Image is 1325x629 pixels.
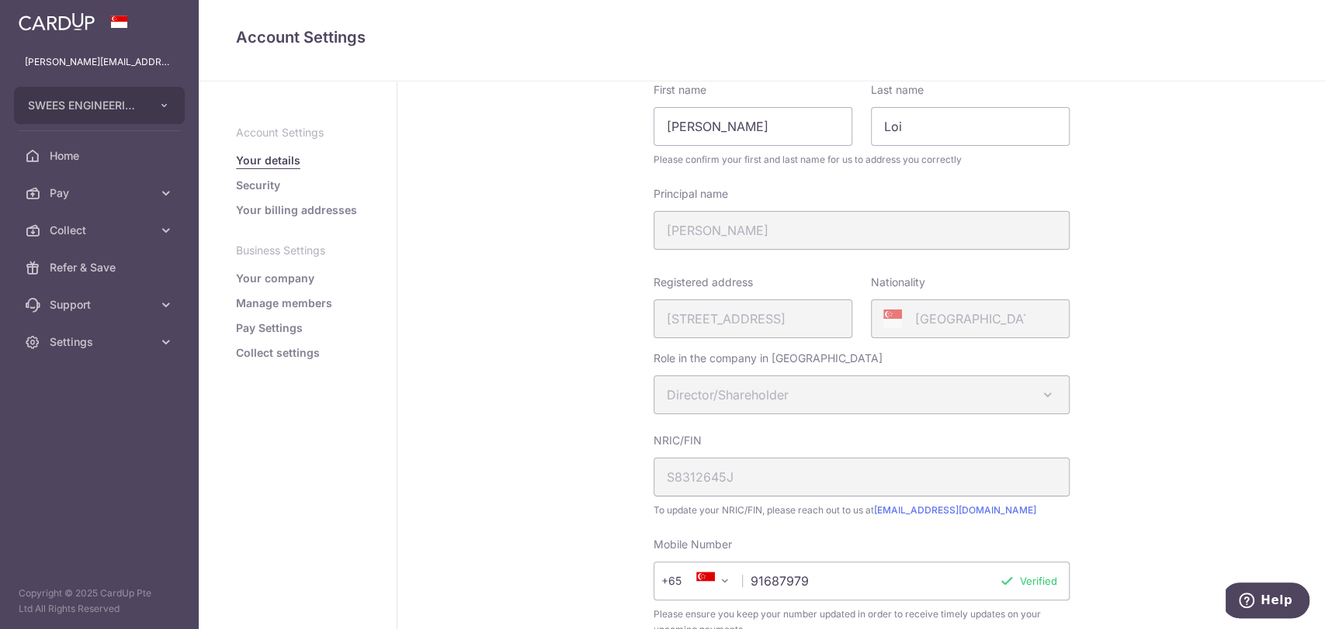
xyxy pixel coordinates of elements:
a: Manage members [236,295,332,311]
span: Please confirm your first and last name for us to address you correctly [654,152,1070,168]
label: First name [654,82,706,98]
span: SWEES ENGINEERING CO (PTE.) LTD. [28,98,143,113]
label: Principal name [654,186,728,202]
p: Business Settings [236,243,359,258]
span: Director/Shareholder [654,376,1069,413]
span: To update your NRIC/FIN, please reach out to us at [654,503,1070,518]
label: Nationality [871,275,925,290]
a: Your billing addresses [236,202,357,218]
label: Registered address [654,275,753,290]
a: Collect settings [236,345,320,361]
span: Settings [50,334,152,350]
a: Pay Settings [236,320,303,336]
a: Security [236,178,280,193]
span: Help [35,11,67,25]
label: NRIC/FIN [654,433,702,448]
span: Collect [50,223,152,238]
iframe: Opens a widget where you can find more information [1226,582,1309,621]
h4: Account Settings [236,25,1288,50]
img: CardUp [19,12,95,31]
label: Mobile Number [654,537,732,552]
span: +65 [666,572,703,590]
span: Director/Shareholder [654,375,1070,414]
p: Account Settings [236,125,359,140]
a: [EMAIL_ADDRESS][DOMAIN_NAME] [874,504,1036,516]
p: [PERSON_NAME][EMAIL_ADDRESS][DOMAIN_NAME] [25,54,174,70]
a: Your details [236,153,300,168]
button: SWEES ENGINEERING CO (PTE.) LTD. [14,87,185,124]
a: Your company [236,271,314,286]
label: Last name [871,82,924,98]
span: Support [50,297,152,313]
input: Last name [871,107,1070,146]
span: Pay [50,185,152,201]
span: Refer & Save [50,260,152,275]
label: Role in the company in [GEOGRAPHIC_DATA] [654,351,883,366]
input: First name [654,107,852,146]
span: +65 [661,572,703,590]
span: Home [50,148,152,164]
